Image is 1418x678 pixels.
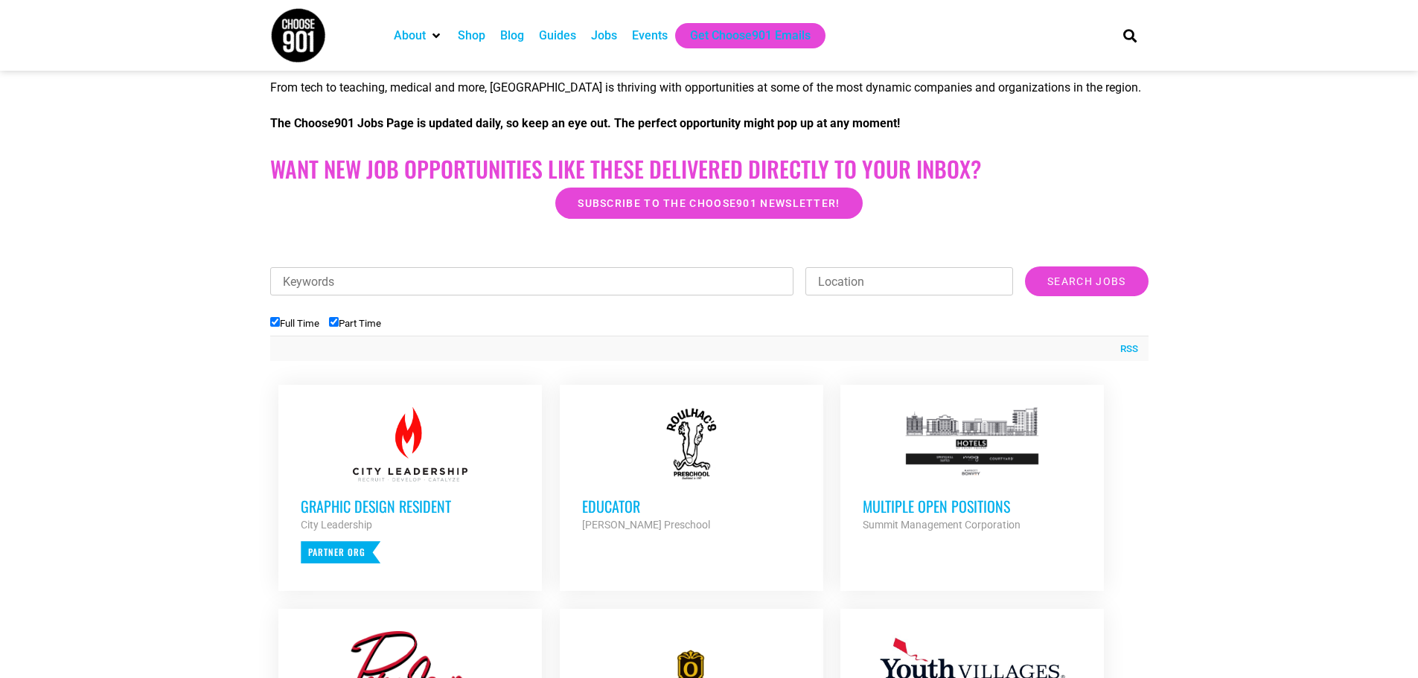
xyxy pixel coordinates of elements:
[690,27,811,45] a: Get Choose901 Emails
[582,519,710,531] strong: [PERSON_NAME] Preschool
[301,519,372,531] strong: City Leadership
[591,27,617,45] a: Jobs
[386,23,1098,48] nav: Main nav
[270,267,794,295] input: Keywords
[270,79,1149,97] p: From tech to teaching, medical and more, [GEOGRAPHIC_DATA] is thriving with opportunities at some...
[301,496,520,516] h3: Graphic Design Resident
[458,27,485,45] a: Shop
[270,317,280,327] input: Full Time
[1025,266,1148,296] input: Search Jobs
[840,385,1104,556] a: Multiple Open Positions Summit Management Corporation
[805,267,1013,295] input: Location
[270,318,319,329] label: Full Time
[270,156,1149,182] h2: Want New Job Opportunities like these Delivered Directly to your Inbox?
[863,496,1082,516] h3: Multiple Open Positions
[329,317,339,327] input: Part Time
[539,27,576,45] a: Guides
[500,27,524,45] a: Blog
[1113,342,1138,356] a: RSS
[560,385,823,556] a: Educator [PERSON_NAME] Preschool
[301,541,380,563] p: Partner Org
[555,188,862,219] a: Subscribe to the Choose901 newsletter!
[863,519,1021,531] strong: Summit Management Corporation
[329,318,381,329] label: Part Time
[270,116,900,130] strong: The Choose901 Jobs Page is updated daily, so keep an eye out. The perfect opportunity might pop u...
[582,496,801,516] h3: Educator
[578,198,840,208] span: Subscribe to the Choose901 newsletter!
[1117,23,1142,48] div: Search
[632,27,668,45] a: Events
[394,27,426,45] a: About
[386,23,450,48] div: About
[278,385,542,586] a: Graphic Design Resident City Leadership Partner Org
